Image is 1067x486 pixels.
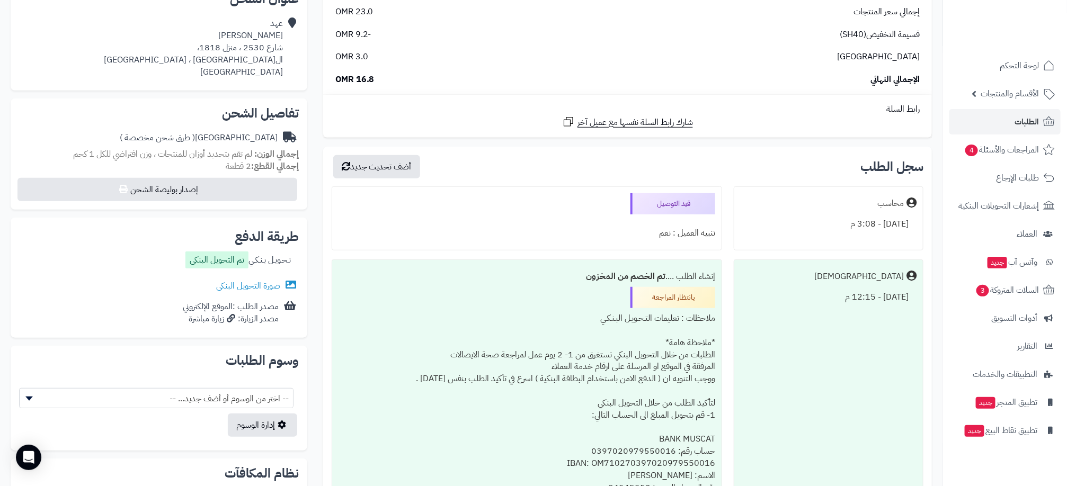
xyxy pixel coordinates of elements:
a: المراجعات والأسئلة4 [949,137,1061,163]
span: طلبات الإرجاع [996,170,1039,185]
span: 16.8 OMR [335,74,375,86]
label: تم التحويل البنكى [185,251,248,268]
span: 3.0 OMR [335,51,368,63]
span: الطلبات [1015,114,1039,129]
strong: إجمالي الوزن: [254,148,299,160]
b: تم الخصم من المخزون [586,270,665,283]
span: الأقسام والمنتجات [981,86,1039,101]
div: رابط السلة [327,103,928,115]
span: -- اختر من الوسوم أو أضف جديد... -- [20,389,293,409]
span: شارك رابط السلة نفسها مع عميل آخر [577,116,693,129]
span: 23.0 OMR [335,6,374,18]
a: التطبيقات والخدمات [949,362,1061,387]
a: تطبيق المتجرجديد [949,390,1061,415]
span: جديد [988,257,1007,268]
a: العملاء [949,221,1061,247]
div: تنبيه العميل : نعم [339,223,715,244]
div: [GEOGRAPHIC_DATA] [120,132,278,144]
a: طلبات الإرجاع [949,165,1061,191]
span: ( طرق شحن مخصصة ) [120,131,195,144]
a: إدارة الوسوم [228,413,297,437]
span: تطبيق المتجر [975,395,1037,410]
span: تطبيق نقاط البيع [964,423,1037,438]
div: قيد التوصيل [630,193,715,214]
div: بانتظار المراجعة [630,287,715,308]
span: التطبيقات والخدمات [973,367,1037,382]
div: محاسب [877,197,904,210]
span: [GEOGRAPHIC_DATA] [837,51,920,63]
span: 4 [965,144,979,157]
span: لم تقم بتحديد أوزان للمنتجات ، وزن افتراضي للكل 1 كجم [73,148,252,160]
span: لوحة التحكم [1000,58,1039,73]
h2: طريقة الدفع [235,230,299,243]
button: إصدار بوليصة الشحن [17,178,297,201]
h3: سجل الطلب [860,160,923,173]
a: تطبيق نقاط البيعجديد [949,418,1061,443]
span: إشعارات التحويلات البنكية [958,199,1039,213]
a: لوحة التحكم [949,53,1061,78]
div: إنشاء الطلب .... [339,266,715,287]
div: [DATE] - 3:08 م [741,214,917,235]
span: إجمالي سعر المنتجات [853,6,920,18]
span: -9.2 OMR [335,29,371,41]
button: أضف تحديث جديد [333,155,420,178]
div: عهد [PERSON_NAME] شارع 2530 ، منزل 1818، ال[GEOGRAPHIC_DATA] ، [GEOGRAPHIC_DATA] [GEOGRAPHIC_DATA] [104,17,283,78]
div: مصدر الطلب :الموقع الإلكتروني [183,301,279,325]
a: صورة التحويل البنكى [216,280,299,292]
span: وآتس آب [986,255,1037,269]
img: logo-2.png [995,14,1057,36]
strong: إجمالي القطع: [251,160,299,173]
span: العملاء [1017,227,1037,241]
h2: تفاصيل الشحن [19,107,299,120]
div: Open Intercom Messenger [16,445,41,470]
small: 2 قطعة [226,160,299,173]
span: السلات المتروكة [975,283,1039,298]
a: السلات المتروكة3 [949,277,1061,303]
span: -- اختر من الوسوم أو أضف جديد... -- [19,388,294,408]
h2: نظام المكافآت [19,467,299,480]
span: أدوات التسويق [991,311,1037,326]
span: جديد [976,397,995,409]
div: تـحـويـل بـنـكـي [185,251,291,271]
a: وآتس آبجديد [949,249,1061,275]
a: أدوات التسويق [949,305,1061,331]
span: 3 [976,284,990,297]
div: [DEMOGRAPHIC_DATA] [814,271,904,283]
a: شارك رابط السلة نفسها مع عميل آخر [562,115,693,129]
a: إشعارات التحويلات البنكية [949,193,1061,219]
span: الإجمالي النهائي [870,74,920,86]
a: التقارير [949,334,1061,359]
span: جديد [965,425,984,437]
span: قسيمة التخفيض(SH40) [840,29,920,41]
div: مصدر الزيارة: زيارة مباشرة [183,313,279,325]
span: المراجعات والأسئلة [964,142,1039,157]
h2: وسوم الطلبات [19,354,299,367]
a: الطلبات [949,109,1061,134]
span: التقارير [1017,339,1037,354]
div: [DATE] - 12:15 م [741,287,917,308]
